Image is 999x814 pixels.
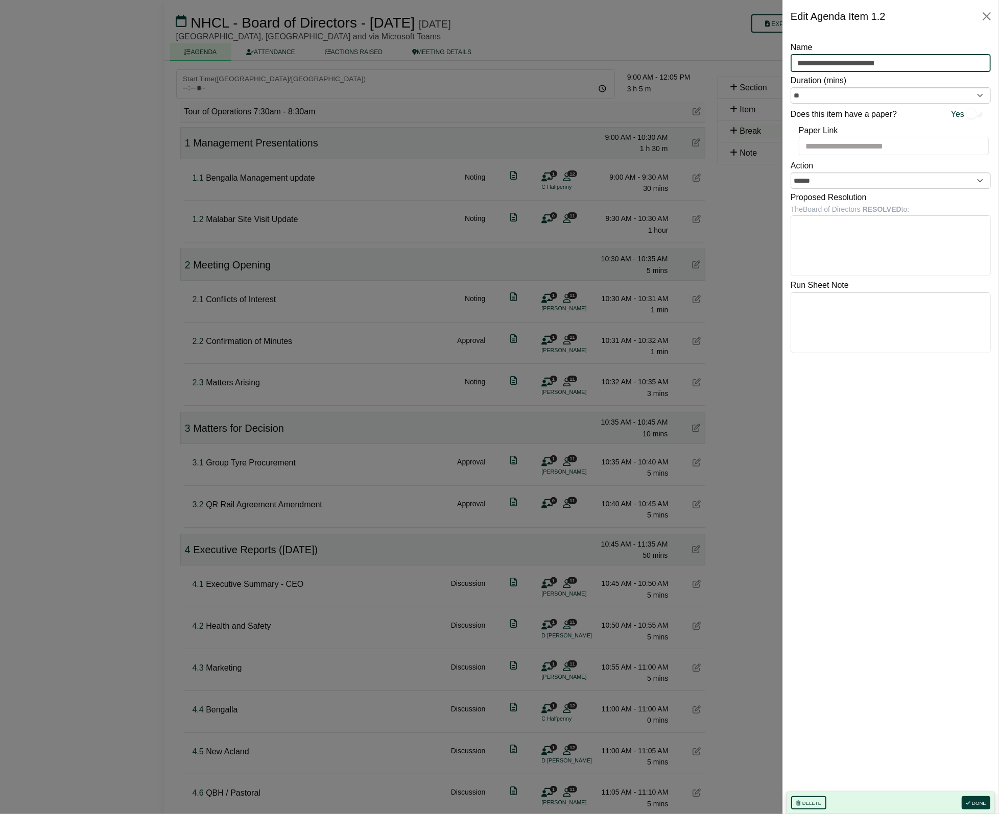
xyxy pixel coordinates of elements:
[791,796,826,809] button: Delete
[951,108,964,121] span: Yes
[863,205,901,213] b: RESOLVED
[962,796,990,809] button: Done
[791,204,991,215] div: The Board of Directors to:
[791,108,897,121] label: Does this item have a paper?
[791,74,846,87] label: Duration (mins)
[791,41,813,54] label: Name
[799,124,838,137] label: Paper Link
[791,191,867,204] label: Proposed Resolution
[979,8,995,24] button: Close
[791,159,813,172] label: Action
[791,279,849,292] label: Run Sheet Note
[791,8,886,24] div: Edit Agenda Item 1.2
